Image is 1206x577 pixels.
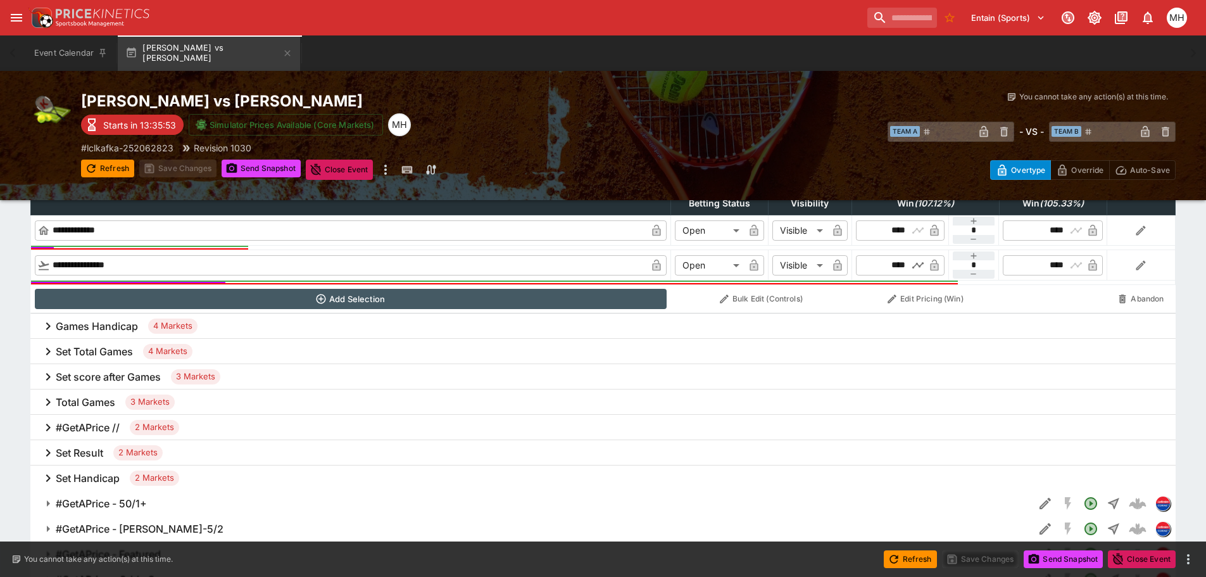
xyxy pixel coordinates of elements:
[1155,521,1171,536] div: lclkafka
[883,196,968,211] span: Win(107.12%)
[1155,496,1171,511] div: lclkafka
[56,421,120,434] h6: #GetAPrice //
[103,118,176,132] p: Starts in 13:35:53
[118,35,300,71] button: [PERSON_NAME] vs [PERSON_NAME]
[884,550,937,568] button: Refresh
[1102,492,1125,515] button: Straight
[1057,492,1079,515] button: SGM Disabled
[1156,522,1170,536] img: lclkafka
[388,113,411,136] div: Michael Hutchinson
[1057,517,1079,540] button: SGM Disabled
[1156,497,1170,510] img: lclkafka
[1110,289,1171,309] button: Abandon
[1040,196,1084,211] em: ( 105.33 %)
[1083,521,1098,536] svg: Open
[1034,517,1057,540] button: Edit Detail
[30,91,71,132] img: tennis.png
[1024,550,1103,568] button: Send Snapshot
[1034,492,1057,515] button: Edit Detail
[1181,552,1196,567] button: more
[56,345,133,358] h6: Set Total Games
[56,497,147,510] h6: #GetAPrice - 50/1+
[130,472,179,485] span: 2 Markets
[1011,163,1045,177] p: Overtype
[964,8,1053,28] button: Select Tenant
[867,8,937,28] input: search
[30,491,1034,516] button: #GetAPrice - 50/1+
[171,371,220,383] span: 3 Markets
[56,472,120,485] h6: Set Handicap
[1057,6,1079,29] button: Connected to PK
[939,8,960,28] button: No Bookmarks
[990,160,1176,180] div: Start From
[890,126,920,137] span: Team A
[1083,496,1098,511] svg: Open
[777,196,843,211] span: Visibility
[914,196,954,211] em: ( 107.12 %)
[1019,125,1044,138] h6: - VS -
[675,220,744,241] div: Open
[1167,8,1187,28] div: Michael Hutchinson
[28,5,53,30] img: PriceKinetics Logo
[990,160,1051,180] button: Overtype
[56,21,124,27] img: Sportsbook Management
[1083,6,1106,29] button: Toggle light/dark mode
[1052,126,1081,137] span: Team B
[125,396,175,409] span: 3 Markets
[194,141,251,155] p: Revision 1030
[27,35,115,71] button: Event Calendar
[1163,4,1191,32] button: Michael Hutchinson
[306,160,374,180] button: Close Event
[56,371,161,384] h6: Set score after Games
[1079,517,1102,540] button: Open
[1108,550,1176,568] button: Close Event
[130,421,179,434] span: 2 Markets
[378,160,393,180] button: more
[113,447,163,459] span: 2 Markets
[81,160,134,177] button: Refresh
[56,523,223,536] h6: #GetAPrice - [PERSON_NAME]-5/2
[189,114,383,136] button: Simulator Prices Available (Core Markets)
[1130,163,1170,177] p: Auto-Save
[56,396,115,409] h6: Total Games
[675,196,764,211] span: Betting Status
[1019,91,1168,103] p: You cannot take any action(s) at this time.
[81,141,173,155] p: Copy To Clipboard
[148,320,198,333] span: 4 Markets
[855,289,995,309] button: Edit Pricing (Win)
[56,9,149,18] img: PriceKinetics
[56,320,138,333] h6: Games Handicap
[675,255,744,276] div: Open
[222,160,301,177] button: Send Snapshot
[1110,6,1133,29] button: Documentation
[772,220,827,241] div: Visible
[35,289,667,309] button: Add Selection
[772,255,827,276] div: Visible
[1050,160,1109,180] button: Override
[674,289,848,309] button: Bulk Edit (Controls)
[81,91,629,111] h2: Copy To Clipboard
[1008,196,1098,211] span: Win(105.33%)
[5,6,28,29] button: open drawer
[1109,160,1176,180] button: Auto-Save
[143,345,192,358] span: 4 Markets
[1136,6,1159,29] button: Notifications
[1102,517,1125,540] button: Straight
[30,516,1034,542] button: #GetAPrice - [PERSON_NAME]-5/2
[24,554,173,565] p: You cannot take any action(s) at this time.
[1079,492,1102,515] button: Open
[56,447,103,460] h6: Set Result
[1071,163,1103,177] p: Override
